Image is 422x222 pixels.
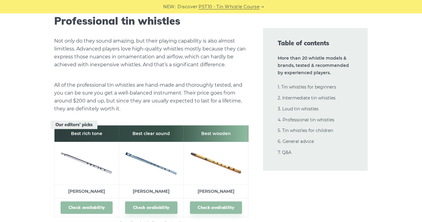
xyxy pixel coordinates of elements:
[278,139,314,144] a: 6. General advice
[278,95,336,101] a: 2. Intermediate tin whistles
[278,39,353,47] span: Table of contents
[199,3,260,10] a: PST10 - Tin Whistle Course
[54,82,248,113] p: All of the professional tin whistles are hand-made and thoroughly tested, and you can be sure you...
[164,3,176,10] span: NEW:
[184,126,248,142] th: Best wooden
[119,126,184,142] th: Best clear sound
[190,202,242,214] a: Check availability
[278,55,349,75] strong: More than 20 whistle models & brands, tested & recommended by experienced players.
[190,145,242,180] img: McManus Tin Whistle Preview
[278,150,291,155] a: 7. Q&A
[278,106,318,112] a: 3. Loud tin whistles
[278,117,334,123] a: 4. Professional tin whistles
[125,202,177,214] a: Check availability
[184,185,248,199] td: [PERSON_NAME]
[178,3,198,10] span: Discover
[51,121,97,130] span: Our editors’ picks
[55,185,119,199] td: [PERSON_NAME]
[125,145,177,180] img: Burke Tin Whistle Preview
[278,128,333,133] a: 5. Tin whistles for children
[278,84,336,90] a: 1. Tin whistles for beginners
[55,126,119,142] th: Best rich tone
[119,185,184,199] td: [PERSON_NAME]
[61,145,113,180] img: Goldie tin whistle preview
[61,202,113,214] a: Check availability
[54,37,248,69] p: Not only do they sound amazing, but their playing capability is also almost limitless. Advanced p...
[54,15,248,27] h2: Professional tin whistles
